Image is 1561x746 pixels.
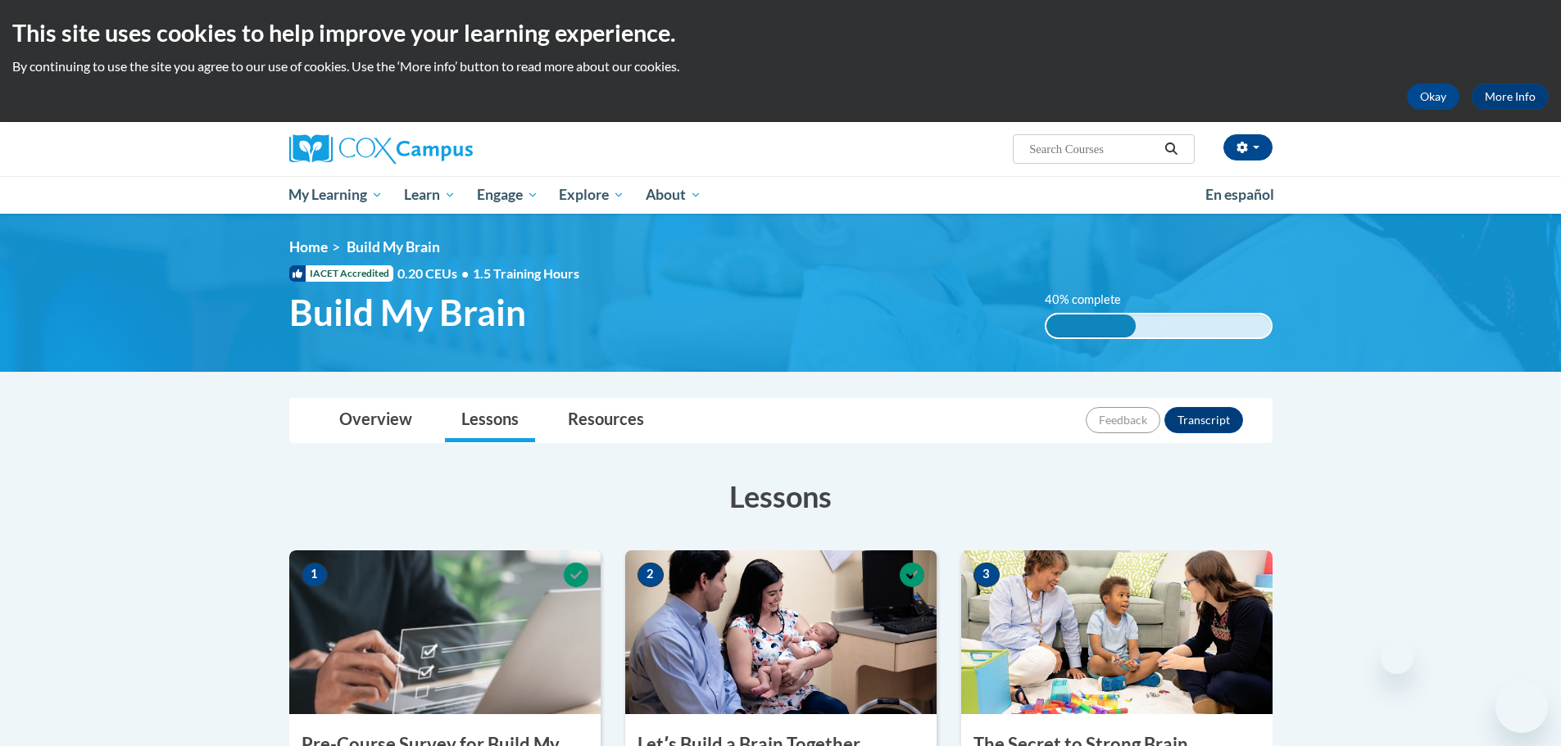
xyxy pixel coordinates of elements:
[347,238,440,255] span: Build My Brain
[961,550,1273,714] img: Course Image
[1195,178,1285,212] a: En español
[638,563,664,587] span: 2
[646,185,701,205] span: About
[1086,407,1160,433] button: Feedback
[1164,407,1243,433] button: Transcript
[1381,641,1414,674] iframe: Close message
[635,176,712,214] a: About
[551,399,660,442] a: Resources
[404,185,456,205] span: Learn
[12,57,1549,75] p: By continuing to use the site you agree to our use of cookies. Use the ‘More info’ button to read...
[1407,84,1459,110] button: Okay
[559,185,624,205] span: Explore
[1223,134,1273,161] button: Account Settings
[302,563,328,587] span: 1
[1045,291,1139,309] label: 40% complete
[1028,139,1159,159] input: Search Courses
[265,176,1297,214] div: Main menu
[1159,139,1183,159] button: Search
[393,176,466,214] a: Learn
[1046,314,1136,337] div: 40% complete
[477,185,538,205] span: Engage
[466,176,549,214] a: Engage
[289,265,393,282] span: IACET Accredited
[289,134,601,164] a: Cox Campus
[1495,680,1548,733] iframe: Button to launch messaging window
[473,265,579,281] span: 1.5 Training Hours
[289,134,473,164] img: Cox Campus
[289,550,601,714] img: Course Image
[279,176,394,214] a: My Learning
[289,476,1273,517] h3: Lessons
[288,185,383,205] span: My Learning
[548,176,635,214] a: Explore
[461,265,469,281] span: •
[323,399,429,442] a: Overview
[397,264,473,283] span: 0.20 CEUs
[625,550,937,714] img: Course Image
[289,291,526,334] span: Build My Brain
[1205,186,1274,203] span: En español
[289,238,328,255] a: Home
[445,399,535,442] a: Lessons
[973,563,1000,587] span: 3
[12,16,1549,49] h2: This site uses cookies to help improve your learning experience.
[1472,84,1549,110] a: More Info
